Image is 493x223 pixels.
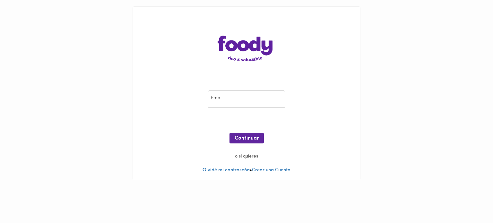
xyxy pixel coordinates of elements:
[218,36,275,61] img: logo-main-page.png
[229,133,264,143] button: Continuar
[252,168,290,173] a: Crear una Cuenta
[456,186,487,217] iframe: Messagebird Livechat Widget
[133,7,360,180] div: •
[231,154,262,159] span: o si quieres
[208,90,285,108] input: pepitoperez@gmail.com
[235,135,259,142] span: Continuar
[203,168,250,173] a: Olvidé mi contraseña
